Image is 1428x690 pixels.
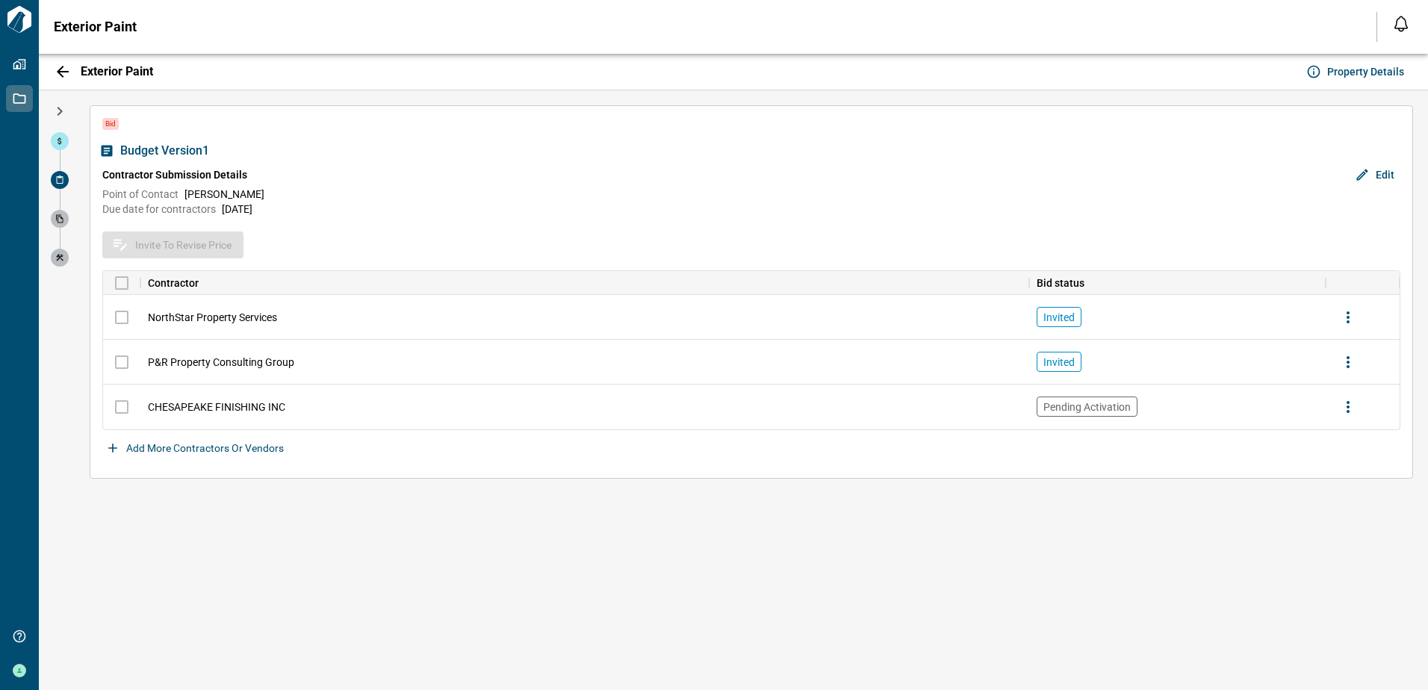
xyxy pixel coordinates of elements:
[1352,163,1400,187] button: Edit
[148,271,199,295] div: Contractor
[102,436,290,460] button: Add more contractors or vendors
[1327,64,1404,79] span: Property Details
[54,19,137,34] span: Exterior Paint
[106,391,137,423] span: Only submitted contractors can revise their prices
[148,400,285,414] span: CHESAPEAKE FINISHING INC
[1303,60,1410,84] button: Property Details
[1037,352,1081,372] div: Invited
[184,187,264,202] span: [PERSON_NAME]
[1389,12,1413,36] button: Open notification feed
[120,143,209,158] span: Budget Version 1
[81,64,153,79] span: Exterior Paint
[106,302,137,333] span: Only submitted contractors can revise their prices
[102,202,216,217] span: Due date for contractors
[148,310,277,325] span: NorthStar Property Services
[102,118,119,130] span: Bid
[1376,167,1394,182] span: Edit
[1029,271,1326,295] div: Bid status
[1333,392,1363,422] button: more
[102,187,178,202] span: Point of Contact
[106,346,137,378] span: Only submitted contractors can revise their prices
[102,139,215,163] button: Budget Version1
[1037,271,1084,295] div: Bid status
[222,202,252,217] span: [DATE]
[140,271,1029,295] div: Contractor
[102,167,247,182] span: Contractor Submission Details
[1037,307,1081,327] div: Invited
[1333,302,1363,332] button: more
[1333,347,1363,377] button: more
[148,355,294,370] span: P&R Property Consulting Group
[1037,397,1137,417] div: Pending Activation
